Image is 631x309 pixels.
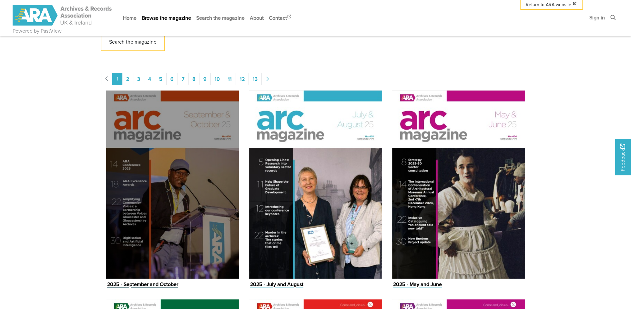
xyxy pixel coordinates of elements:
[144,73,155,85] a: Goto page 4
[615,139,631,175] a: Would you like to provide feedback?
[244,90,387,299] div: Issue
[392,90,525,289] a: 2025 - May and June 2025 - May and June
[194,9,247,27] a: Search the magazine
[387,90,530,299] div: Issue
[101,73,530,85] nav: pagination
[249,90,382,279] img: 2025 - July and August
[139,9,194,27] a: Browse the magazine
[13,1,113,29] a: ARA - ARC Magazine | Powered by PastView logo
[188,73,199,85] a: Goto page 8
[166,73,178,85] a: Goto page 6
[210,73,224,85] a: Goto page 10
[101,73,113,85] li: Previous page
[619,144,626,171] span: Feedback
[106,90,239,289] a: 2025 - September and October 2025 - September and October
[249,73,262,85] a: Goto page 13
[266,9,295,27] a: Contact
[261,73,273,85] a: Next page
[587,9,607,26] a: Sign in
[101,90,244,299] div: Issue
[155,73,167,85] a: Goto page 5
[249,90,382,289] a: 2025 - July and August 2025 - July and August
[526,1,571,8] span: Return to ARA website
[236,73,249,85] a: Goto page 12
[392,90,525,279] img: 2025 - May and June
[224,73,236,85] a: Goto page 11
[247,9,266,27] a: About
[112,73,122,85] span: Goto page 1
[106,90,239,279] img: 2025 - September and October
[178,73,188,85] a: Goto page 7
[199,73,211,85] a: Goto page 9
[13,27,62,35] a: Powered by PastView
[13,5,113,26] img: ARA - ARC Magazine | Powered by PastView
[101,33,165,51] a: Search the magazine
[122,73,133,85] a: Goto page 2
[120,9,139,27] a: Home
[133,73,144,85] a: Goto page 3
